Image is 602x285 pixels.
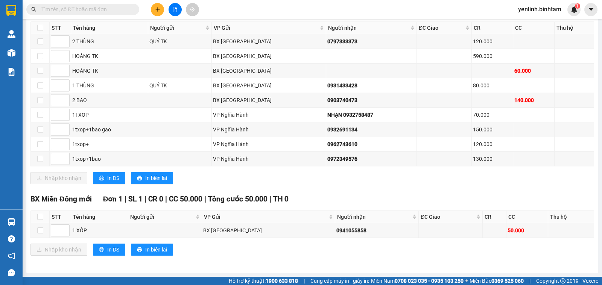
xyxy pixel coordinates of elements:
div: 0941055858 [336,226,417,235]
button: printerIn DS [93,172,125,184]
span: plus [155,7,160,12]
div: 0932691134 [327,125,415,134]
div: 590.000 [473,52,512,60]
span: | [304,277,305,285]
th: CC [506,211,548,223]
th: Tên hàng [71,22,148,34]
span: In DS [107,174,119,182]
div: 0931433428 [327,81,415,90]
td: VP Nghĩa Hành [212,122,326,137]
button: printerIn DS [93,244,125,256]
th: Thu hộ [548,211,594,223]
div: 1txop+1bao gao [72,125,147,134]
span: Miền Nam [371,277,464,285]
button: printerIn biên lai [131,244,173,256]
span: | [529,277,531,285]
span: CR 0 [148,195,163,203]
div: VP Nghĩa Hành [213,155,325,163]
span: search [31,7,36,12]
div: 1txop+ [72,140,147,148]
div: 1 XỐP [72,226,127,235]
span: printer [99,247,104,253]
td: BX Quảng Ngãi [212,49,326,64]
div: 0972349576 [327,155,415,163]
span: VP Gửi [214,24,318,32]
span: SL 1 [128,195,143,203]
span: printer [137,175,142,181]
span: ⚪️ [465,279,468,282]
div: 2 THÙNG [72,37,147,46]
button: downloadNhập kho nhận [30,244,87,256]
div: BX [GEOGRAPHIC_DATA] [213,81,325,90]
div: 120.000 [473,140,512,148]
div: VP Nghĩa Hành [213,125,325,134]
span: TH 0 [273,195,289,203]
span: | [144,195,146,203]
div: 50.000 [508,226,547,235]
span: notification [8,252,15,259]
strong: 0708 023 035 - 0935 103 250 [395,278,464,284]
span: Người gửi [150,24,204,32]
div: 70.000 [473,111,512,119]
div: VP Nghĩa Hành [213,111,325,119]
td: BX Quảng Ngãi [212,64,326,78]
img: icon-new-feature [571,6,578,13]
span: Miền Bắc [470,277,524,285]
div: 150.000 [473,125,512,134]
div: 120.000 [473,37,512,46]
span: ĐC Giao [419,24,464,32]
span: | [204,195,206,203]
span: aim [190,7,195,12]
div: 130.000 [473,155,512,163]
div: 2 BAO [72,96,147,104]
span: VP Gửi [204,213,328,221]
div: 1TXOP [72,111,147,119]
img: warehouse-icon [8,49,15,57]
span: | [165,195,167,203]
span: BX Miền Đông mới [30,195,92,203]
div: 140.000 [514,96,553,104]
div: BX [GEOGRAPHIC_DATA] [213,67,325,75]
span: 1 [576,3,579,9]
th: STT [50,22,71,34]
span: message [8,269,15,276]
span: CC 50.000 [169,195,202,203]
th: Tên hàng [71,211,128,223]
span: question-circle [8,235,15,242]
img: warehouse-icon [8,218,15,226]
strong: 0369 525 060 [491,278,524,284]
div: 80.000 [473,81,512,90]
div: QUÝ TK [149,37,210,46]
button: caret-down [584,3,597,16]
div: BX [GEOGRAPHIC_DATA] [203,226,334,235]
span: ĐC Giao [421,213,475,221]
div: 1 THÙNG [72,81,147,90]
span: printer [99,175,104,181]
span: Người nhận [337,213,411,221]
div: 0962743610 [327,140,415,148]
span: Người nhận [328,24,409,32]
span: printer [137,247,142,253]
span: yenlinh.binhtam [512,5,567,14]
span: Tổng cước 50.000 [208,195,268,203]
div: 1txop+1bao [72,155,147,163]
div: 0903740473 [327,96,415,104]
td: VP Nghĩa Hành [212,108,326,122]
div: VP Nghĩa Hành [213,140,325,148]
div: NHẠN 0932758487 [327,111,415,119]
td: BX Quảng Ngãi [202,223,336,238]
td: BX Quảng Ngãi [212,78,326,93]
button: file-add [169,3,182,16]
span: In biên lai [145,245,167,254]
div: HOÀNG TK [72,67,147,75]
img: logo-vxr [6,5,16,16]
button: downloadNhập kho nhận [30,172,87,184]
img: warehouse-icon [8,30,15,38]
button: plus [151,3,164,16]
th: Thu hộ [555,22,594,34]
button: printerIn biên lai [131,172,173,184]
th: STT [50,211,71,223]
button: aim [186,3,199,16]
sup: 1 [575,3,580,9]
span: In biên lai [145,174,167,182]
